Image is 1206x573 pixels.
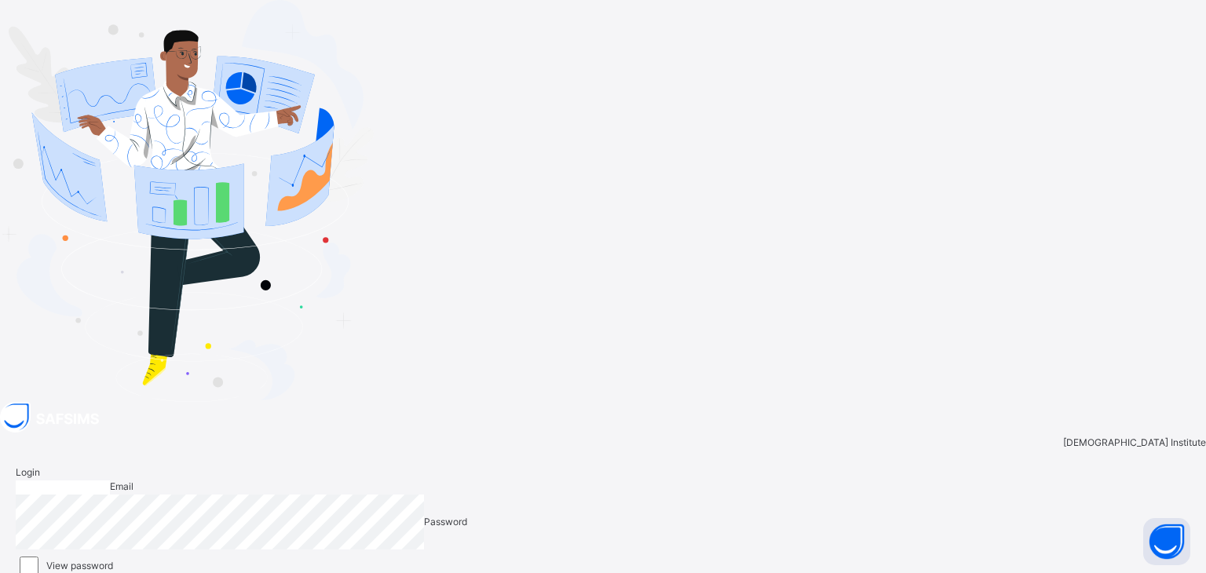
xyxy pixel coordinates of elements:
[46,559,113,573] label: View password
[1063,436,1206,450] span: [DEMOGRAPHIC_DATA] Institute
[424,516,467,527] span: Password
[1143,518,1190,565] button: Open asap
[110,480,133,492] span: Email
[16,466,40,478] span: Login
